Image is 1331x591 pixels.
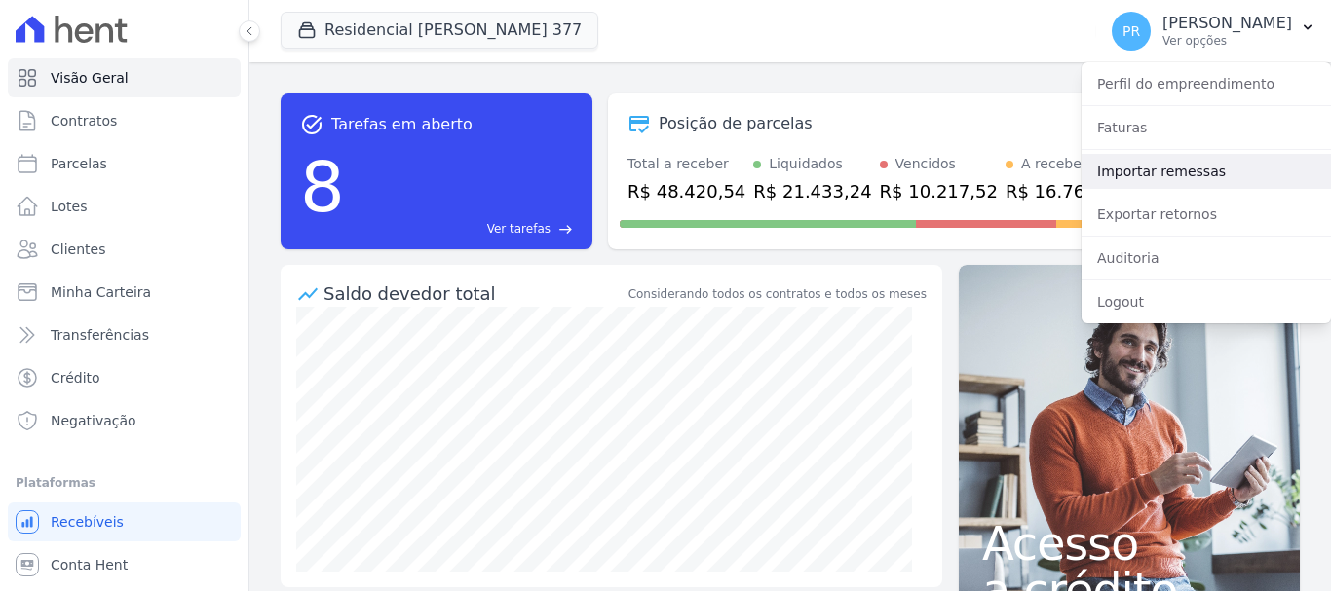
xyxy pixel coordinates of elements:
span: Clientes [51,240,105,259]
a: Lotes [8,187,241,226]
div: Considerando todos os contratos e todos os meses [628,285,927,303]
a: Parcelas [8,144,241,183]
a: Exportar retornos [1082,197,1331,232]
span: Transferências [51,325,149,345]
div: R$ 21.433,24 [753,178,871,204]
a: Logout [1082,284,1331,319]
div: Vencidos [895,154,956,174]
div: Posição de parcelas [659,112,813,135]
button: PR [PERSON_NAME] Ver opções [1096,4,1331,58]
span: PR [1122,24,1140,38]
div: Plataformas [16,471,233,495]
div: R$ 16.769,78 [1006,178,1123,204]
a: Ver tarefas east [353,220,573,238]
span: Visão Geral [51,68,129,88]
span: Recebíveis [51,512,124,532]
a: Minha Carteira [8,273,241,312]
a: Transferências [8,315,241,354]
a: Clientes [8,230,241,269]
a: Visão Geral [8,58,241,97]
a: Conta Hent [8,545,241,584]
button: Residencial [PERSON_NAME] 377 [281,12,598,49]
span: Parcelas [51,154,107,173]
span: Minha Carteira [51,282,151,302]
p: [PERSON_NAME] [1162,14,1292,33]
a: Recebíveis [8,502,241,541]
span: Negativação [51,411,136,430]
span: task_alt [300,113,323,136]
a: Auditoria [1082,240,1331,276]
span: Tarefas em aberto [331,113,473,136]
a: Crédito [8,358,241,397]
a: Importar remessas [1082,154,1331,189]
span: Ver tarefas [487,220,551,238]
div: R$ 48.420,54 [627,178,745,204]
a: Perfil do empreendimento [1082,66,1331,101]
div: Total a receber [627,154,745,174]
a: Faturas [1082,110,1331,145]
span: Acesso [982,520,1276,567]
span: Crédito [51,368,100,388]
span: Contratos [51,111,117,130]
span: Conta Hent [51,555,128,574]
div: Saldo devedor total [323,280,625,307]
div: 8 [300,136,345,238]
div: R$ 10.217,52 [880,178,998,204]
a: Negativação [8,401,241,440]
a: Contratos [8,101,241,140]
div: A receber [1021,154,1087,174]
div: Liquidados [769,154,843,174]
span: Lotes [51,197,88,216]
p: Ver opções [1162,33,1292,49]
span: east [558,222,573,237]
